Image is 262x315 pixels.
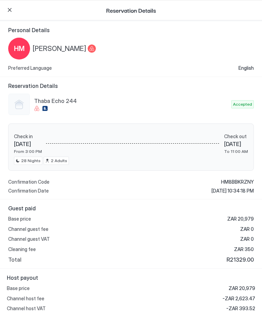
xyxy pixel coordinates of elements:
span: Check in [14,133,42,140]
span: [PERSON_NAME] [33,44,86,53]
span: Channel guest VAT [8,236,50,242]
span: Confirmation Date [8,188,49,194]
span: [DATE] [14,141,42,147]
span: Guest paid [8,205,254,212]
span: ZAR 20,979 [229,285,255,291]
span: HM8BBKRZNY [221,179,254,185]
span: Check out [224,133,248,140]
span: Thaba Echo 244 [34,97,229,104]
span: Base price [8,216,31,222]
span: HM [14,43,25,54]
span: Reservation Details [106,6,156,14]
span: Channel host VAT [7,305,46,312]
span: Confirmation Code [8,179,49,185]
span: 28 Nights [21,158,41,164]
span: R21329.00 [227,256,254,263]
span: Channel host fee [7,296,44,302]
span: ZAR 350 [234,246,254,252]
span: Channel guest fee [8,226,48,232]
span: Base price [7,285,30,291]
span: ZAR 0 [240,236,254,242]
span: ZAR 0 [240,226,254,232]
span: [DATE] [224,141,248,147]
span: ZAR 20,979 [227,216,254,222]
span: Preferred Language [8,65,52,71]
span: To 11:00 AM [224,149,248,154]
span: Host payout [7,274,255,281]
span: Cleaning fee [8,246,36,252]
span: -ZAR 393.52 [226,305,255,312]
span: English [238,65,254,71]
span: Reservation Details [8,82,254,89]
span: Personal Details [8,27,254,34]
span: -ZAR 2,623.47 [222,296,255,302]
span: [DATE] 10:34:18 PM [212,188,254,194]
span: Total [8,256,21,263]
span: From 3:00 PM [14,149,42,154]
span: Accepted [233,101,252,107]
span: 2 Adults [51,158,67,164]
